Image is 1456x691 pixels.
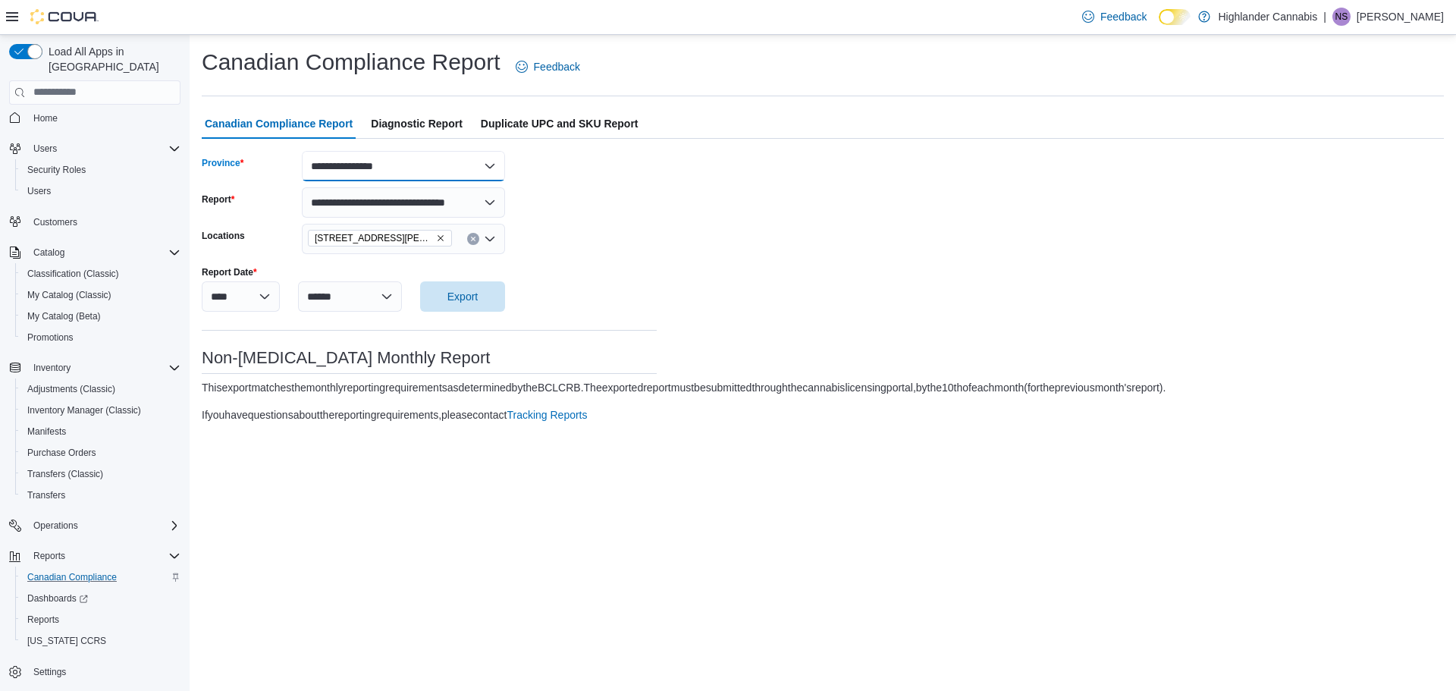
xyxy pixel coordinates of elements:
[27,359,77,377] button: Inventory
[21,328,80,347] a: Promotions
[21,611,180,629] span: Reports
[21,568,123,586] a: Canadian Compliance
[21,286,180,304] span: My Catalog (Classic)
[27,108,180,127] span: Home
[202,266,257,278] label: Report Date
[21,444,180,462] span: Purchase Orders
[15,400,187,421] button: Inventory Manager (Classic)
[1218,8,1317,26] p: Highlander Cannabis
[21,486,71,504] a: Transfers
[33,216,77,228] span: Customers
[3,357,187,378] button: Inventory
[27,243,71,262] button: Catalog
[33,550,65,562] span: Reports
[3,242,187,263] button: Catalog
[27,359,180,377] span: Inventory
[202,349,657,367] h3: Non-[MEDICAL_DATA] Monthly Report
[15,463,187,485] button: Transfers (Classic)
[534,59,580,74] span: Feedback
[15,327,187,348] button: Promotions
[15,609,187,630] button: Reports
[21,568,180,586] span: Canadian Compliance
[27,331,74,344] span: Promotions
[21,265,180,283] span: Classification (Classic)
[15,588,187,609] a: Dashboards
[1332,8,1351,26] div: Navneet Singh
[27,662,180,681] span: Settings
[15,263,187,284] button: Classification (Classic)
[420,281,505,312] button: Export
[27,468,103,480] span: Transfers (Classic)
[3,107,187,129] button: Home
[1357,8,1444,26] p: [PERSON_NAME]
[27,243,180,262] span: Catalog
[467,233,479,245] button: Clear input
[202,230,245,242] label: Locations
[27,517,180,535] span: Operations
[27,185,51,197] span: Users
[15,630,187,652] button: [US_STATE] CCRS
[21,589,94,608] a: Dashboards
[21,465,180,483] span: Transfers (Classic)
[27,571,117,583] span: Canadian Compliance
[21,380,180,398] span: Adjustments (Classic)
[202,380,1166,395] div: This export matches the monthly reporting requirements as determined by the BC LCRB. The exported...
[21,265,125,283] a: Classification (Classic)
[27,447,96,459] span: Purchase Orders
[30,9,99,24] img: Cova
[27,547,71,565] button: Reports
[42,44,180,74] span: Load All Apps in [GEOGRAPHIC_DATA]
[3,515,187,536] button: Operations
[1076,2,1153,32] a: Feedback
[27,426,66,438] span: Manifests
[15,306,187,327] button: My Catalog (Beta)
[21,401,147,419] a: Inventory Manager (Classic)
[27,109,64,127] a: Home
[27,614,59,626] span: Reports
[27,289,111,301] span: My Catalog (Classic)
[27,547,180,565] span: Reports
[27,140,63,158] button: Users
[27,663,72,681] a: Settings
[21,401,180,419] span: Inventory Manager (Classic)
[27,383,115,395] span: Adjustments (Classic)
[33,247,64,259] span: Catalog
[21,632,180,650] span: Washington CCRS
[507,409,587,421] a: Tracking Reports
[21,486,180,504] span: Transfers
[371,108,463,139] span: Diagnostic Report
[21,307,107,325] a: My Catalog (Beta)
[21,589,180,608] span: Dashboards
[27,592,88,605] span: Dashboards
[3,211,187,233] button: Customers
[202,407,588,422] div: If you have questions about the reporting requirements, please contact
[21,632,112,650] a: [US_STATE] CCRS
[21,182,57,200] a: Users
[15,567,187,588] button: Canadian Compliance
[315,231,433,246] span: [STREET_ADDRESS][PERSON_NAME]
[3,138,187,159] button: Users
[21,307,180,325] span: My Catalog (Beta)
[308,230,452,247] span: 6301 Stickle Road
[3,545,187,567] button: Reports
[21,328,180,347] span: Promotions
[205,108,353,139] span: Canadian Compliance Report
[27,310,101,322] span: My Catalog (Beta)
[33,520,78,532] span: Operations
[27,140,180,158] span: Users
[510,52,586,82] a: Feedback
[202,157,243,169] label: Province
[15,421,187,442] button: Manifests
[27,268,119,280] span: Classification (Classic)
[436,234,445,243] button: Remove 6301 Stickle Road from selection in this group
[27,517,84,535] button: Operations
[202,47,500,77] h1: Canadian Compliance Report
[33,112,58,124] span: Home
[15,159,187,181] button: Security Roles
[21,182,180,200] span: Users
[21,611,65,629] a: Reports
[484,233,496,245] button: Open list of options
[21,444,102,462] a: Purchase Orders
[21,161,92,179] a: Security Roles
